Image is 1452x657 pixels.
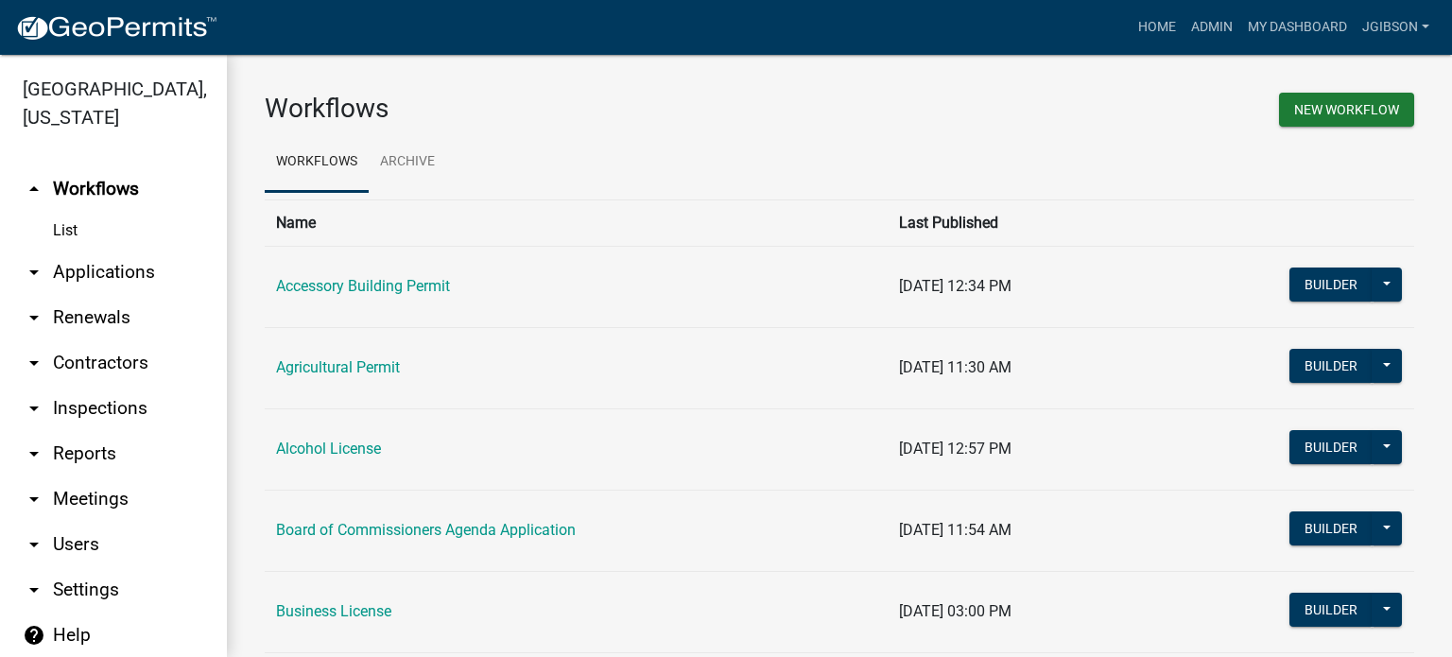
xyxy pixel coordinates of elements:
[23,579,45,601] i: arrow_drop_down
[1240,9,1355,45] a: My Dashboard
[888,199,1149,246] th: Last Published
[899,440,1011,458] span: [DATE] 12:57 PM
[23,442,45,465] i: arrow_drop_down
[1289,430,1373,464] button: Builder
[265,93,825,125] h3: Workflows
[23,352,45,374] i: arrow_drop_down
[23,261,45,284] i: arrow_drop_down
[899,277,1011,295] span: [DATE] 12:34 PM
[369,132,446,193] a: Archive
[276,358,400,376] a: Agricultural Permit
[265,199,888,246] th: Name
[1289,349,1373,383] button: Builder
[265,132,369,193] a: Workflows
[899,358,1011,376] span: [DATE] 11:30 AM
[1184,9,1240,45] a: Admin
[1289,511,1373,545] button: Builder
[23,533,45,556] i: arrow_drop_down
[23,624,45,647] i: help
[276,602,391,620] a: Business License
[23,488,45,510] i: arrow_drop_down
[1289,593,1373,627] button: Builder
[899,602,1011,620] span: [DATE] 03:00 PM
[23,178,45,200] i: arrow_drop_up
[899,521,1011,539] span: [DATE] 11:54 AM
[276,521,576,539] a: Board of Commissioners Agenda Application
[276,440,381,458] a: Alcohol License
[276,277,450,295] a: Accessory Building Permit
[1355,9,1437,45] a: jgibson
[23,397,45,420] i: arrow_drop_down
[23,306,45,329] i: arrow_drop_down
[1279,93,1414,127] button: New Workflow
[1289,268,1373,302] button: Builder
[1131,9,1184,45] a: Home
